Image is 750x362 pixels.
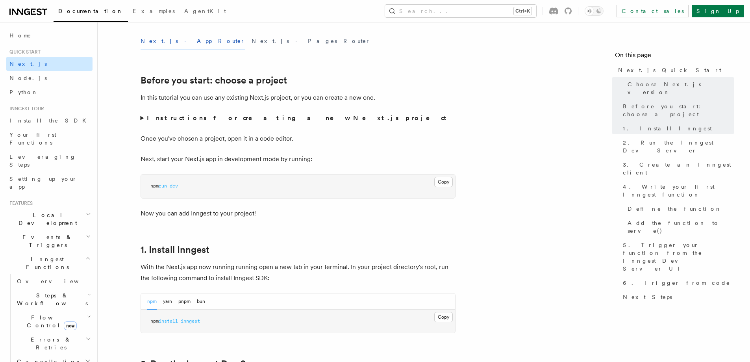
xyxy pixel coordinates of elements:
span: Python [9,89,38,95]
a: 6. Trigger from code [620,276,734,290]
a: Before you start: choose a project [141,75,287,86]
span: Next Steps [623,293,672,301]
button: Next.js - App Router [141,32,245,50]
span: Next.js Quick Start [618,66,721,74]
a: 1. Install Inngest [620,121,734,136]
button: pnpm [178,293,191,310]
button: Next.js - Pages Router [252,32,370,50]
button: Inngest Functions [6,252,93,274]
button: Search...Ctrl+K [385,5,536,17]
span: Events & Triggers [6,233,86,249]
span: Quick start [6,49,41,55]
span: inngest [181,318,200,324]
span: Flow Control [14,314,87,329]
a: 4. Write your first Inngest function [620,180,734,202]
a: 3. Create an Inngest client [620,158,734,180]
span: AgentKit [184,8,226,14]
a: Leveraging Steps [6,150,93,172]
span: Home [9,32,31,39]
span: 5. Trigger your function from the Inngest Dev Server UI [623,241,734,273]
h4: On this page [615,50,734,63]
button: Flow Controlnew [14,310,93,332]
span: Errors & Retries [14,336,85,351]
span: new [64,321,77,330]
a: AgentKit [180,2,231,21]
span: 4. Write your first Inngest function [623,183,734,199]
span: Next.js [9,61,47,67]
button: Copy [434,312,453,322]
span: dev [170,183,178,189]
strong: Instructions for creating a new Next.js project [147,114,450,122]
a: 1. Install Inngest [141,244,209,255]
a: Next Steps [620,290,734,304]
p: In this tutorial you can use any existing Next.js project, or you can create a new one. [141,92,456,103]
span: Inngest tour [6,106,44,112]
span: Node.js [9,75,47,81]
span: Your first Functions [9,132,56,146]
span: Overview [17,278,98,284]
a: Node.js [6,71,93,85]
span: Examples [133,8,175,14]
a: Choose Next.js version [624,77,734,99]
p: Next, start your Next.js app in development mode by running: [141,154,456,165]
span: install [159,318,178,324]
span: Documentation [58,8,123,14]
span: Leveraging Steps [9,154,76,168]
p: Now you can add Inngest to your project! [141,208,456,219]
a: Next.js Quick Start [615,63,734,77]
a: 2. Run the Inngest Dev Server [620,136,734,158]
a: Define the function [624,202,734,216]
span: Setting up your app [9,176,77,190]
span: run [159,183,167,189]
a: 5. Trigger your function from the Inngest Dev Server UI [620,238,734,276]
span: Features [6,200,33,206]
kbd: Ctrl+K [514,7,531,15]
span: Local Development [6,211,86,227]
button: bun [197,293,205,310]
a: Setting up your app [6,172,93,194]
summary: Instructions for creating a new Next.js project [141,113,456,124]
a: Install the SDK [6,113,93,128]
button: Toggle dark mode [585,6,604,16]
p: Once you've chosen a project, open it in a code editor. [141,133,456,144]
span: 1. Install Inngest [623,124,712,132]
button: yarn [163,293,172,310]
a: Home [6,28,93,43]
span: 3. Create an Inngest client [623,161,734,176]
a: Sign Up [692,5,744,17]
button: Local Development [6,208,93,230]
a: Contact sales [617,5,689,17]
a: Before you start: choose a project [620,99,734,121]
a: Documentation [54,2,128,22]
a: Examples [128,2,180,21]
a: Add the function to serve() [624,216,734,238]
a: Your first Functions [6,128,93,150]
button: Copy [434,177,453,187]
span: 6. Trigger from code [623,279,730,287]
span: 2. Run the Inngest Dev Server [623,139,734,154]
button: Events & Triggers [6,230,93,252]
span: npm [150,183,159,189]
button: npm [147,293,157,310]
span: Inngest Functions [6,255,85,271]
a: Overview [14,274,93,288]
a: Python [6,85,93,99]
span: Install the SDK [9,117,91,124]
span: npm [150,318,159,324]
span: Choose Next.js version [628,80,734,96]
p: With the Next.js app now running running open a new tab in your terminal. In your project directo... [141,262,456,284]
span: Define the function [628,205,722,213]
span: Add the function to serve() [628,219,734,235]
span: Before you start: choose a project [623,102,734,118]
a: Next.js [6,57,93,71]
button: Steps & Workflows [14,288,93,310]
span: Steps & Workflows [14,291,88,307]
button: Errors & Retries [14,332,93,355]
